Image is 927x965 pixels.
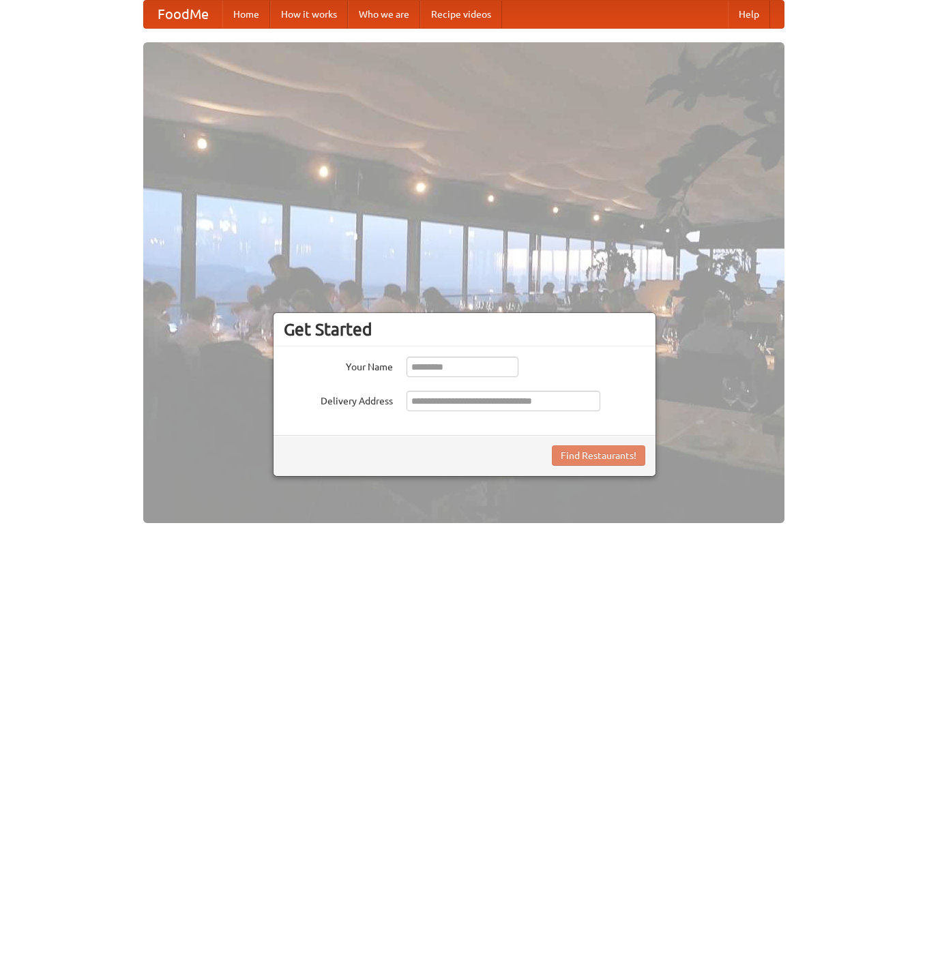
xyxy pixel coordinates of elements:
[284,391,393,408] label: Delivery Address
[552,445,645,466] button: Find Restaurants!
[144,1,222,28] a: FoodMe
[728,1,770,28] a: Help
[284,319,645,340] h3: Get Started
[222,1,270,28] a: Home
[420,1,502,28] a: Recipe videos
[284,357,393,374] label: Your Name
[270,1,348,28] a: How it works
[348,1,420,28] a: Who we are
